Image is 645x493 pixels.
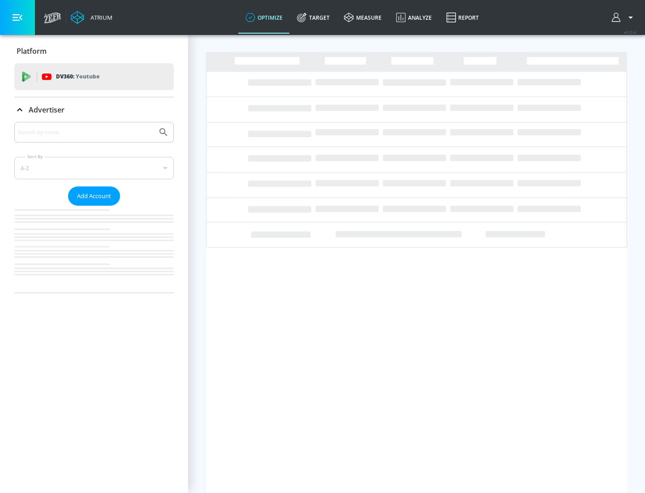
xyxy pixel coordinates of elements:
nav: list of Advertiser [14,206,174,293]
p: DV360: [56,72,99,82]
a: Analyze [389,1,439,34]
a: Report [439,1,486,34]
a: Atrium [71,11,112,24]
div: Advertiser [14,122,174,293]
a: measure [337,1,389,34]
p: Platform [17,46,47,56]
p: Youtube [76,72,99,81]
div: A-Z [14,157,174,179]
input: Search by name [18,126,154,138]
div: DV360: Youtube [14,63,174,90]
div: Platform [14,39,174,64]
button: Add Account [68,186,120,206]
div: Atrium [87,13,112,22]
a: optimize [238,1,290,34]
span: v 4.25.4 [623,30,636,35]
a: Target [290,1,337,34]
div: Advertiser [14,97,174,122]
span: Add Account [77,191,111,201]
p: Advertiser [29,105,64,115]
label: Sort By [26,154,45,160]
